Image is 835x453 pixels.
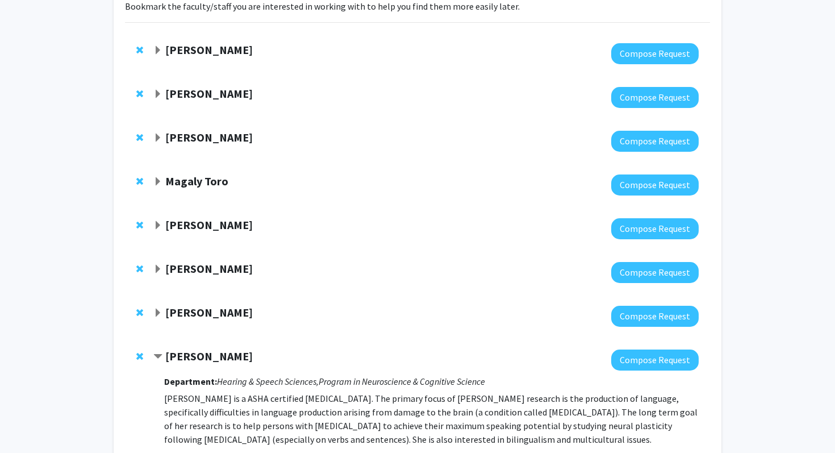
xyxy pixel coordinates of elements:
span: Remove Leah Dodson from bookmarks [136,221,143,230]
strong: [PERSON_NAME] [165,43,253,57]
button: Compose Request to Amy Billing [611,306,699,327]
strong: [PERSON_NAME] [165,349,253,363]
iframe: Chat [9,402,48,444]
button: Compose Request to Alexander Shackman [611,262,699,283]
span: Remove Yasmeen Faroqi-Shah from bookmarks [136,352,143,361]
button: Compose Request to Heather Wipfli [611,131,699,152]
strong: [PERSON_NAME] [165,86,253,101]
button: Compose Request to Isabel Sierra [611,87,699,108]
span: Expand Shachar Gazit-Rosenthal Bookmark [153,46,162,55]
span: Expand Magaly Toro Bookmark [153,177,162,186]
span: Expand Heather Wipfli Bookmark [153,134,162,143]
strong: Department: [164,376,217,387]
span: Remove Amy Billing from bookmarks [136,308,143,317]
span: Expand Amy Billing Bookmark [153,309,162,318]
span: Remove Alexander Shackman from bookmarks [136,264,143,273]
button: Compose Request to Magaly Toro [611,174,699,196]
span: Remove Isabel Sierra from bookmarks [136,89,143,98]
button: Compose Request to Leah Dodson [611,218,699,239]
strong: Magaly Toro [165,174,228,188]
strong: [PERSON_NAME] [165,261,253,276]
strong: [PERSON_NAME] [165,305,253,319]
span: Contract Yasmeen Faroqi-Shah Bookmark [153,352,162,361]
button: Compose Request to Shachar Gazit-Rosenthal [611,43,699,64]
span: Remove Magaly Toro from bookmarks [136,177,143,186]
p: [PERSON_NAME] is a ASHA certified [MEDICAL_DATA]. The primary focus of [PERSON_NAME] research is ... [164,392,699,446]
strong: [PERSON_NAME] [165,218,253,232]
span: Remove Heather Wipfli from bookmarks [136,133,143,142]
button: Compose Request to Yasmeen Faroqi-Shah [611,350,699,371]
span: Expand Leah Dodson Bookmark [153,221,162,230]
span: Expand Isabel Sierra Bookmark [153,90,162,99]
span: Remove Shachar Gazit-Rosenthal from bookmarks [136,45,143,55]
span: Expand Alexander Shackman Bookmark [153,265,162,274]
strong: [PERSON_NAME] [165,130,253,144]
i: Hearing & Speech Sciences, [217,376,319,387]
i: Program in Neuroscience & Cognitive Science [319,376,485,387]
